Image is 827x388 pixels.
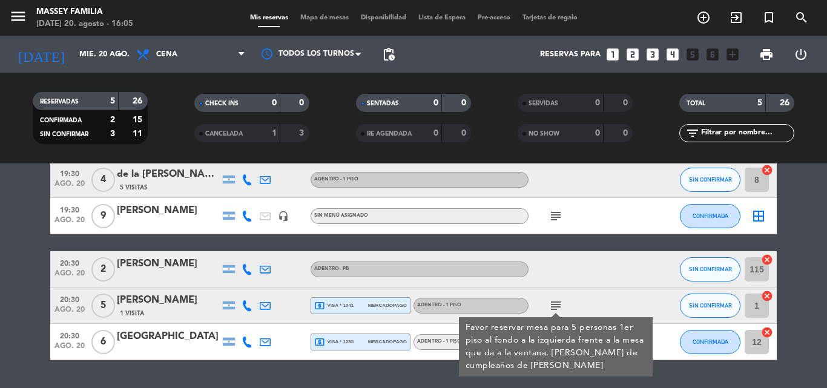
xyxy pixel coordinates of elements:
[595,129,600,137] strong: 0
[91,168,115,192] span: 4
[54,166,85,180] span: 19:30
[278,211,289,222] i: headset_mic
[689,266,732,272] span: SIN CONFIRMAR
[549,209,563,223] i: subject
[761,254,773,266] i: cancel
[36,18,133,30] div: [DATE] 20. agosto - 16:05
[9,41,73,68] i: [DATE]
[117,166,220,182] div: de la [PERSON_NAME]
[133,97,145,105] strong: 26
[687,100,705,107] span: TOTAL
[272,129,277,137] strong: 1
[314,337,325,347] i: local_atm
[54,306,85,320] span: ago. 20
[757,99,762,107] strong: 5
[272,99,277,107] strong: 0
[412,15,472,21] span: Lista de Espera
[680,294,740,318] button: SIN CONFIRMAR
[294,15,355,21] span: Mapa de mesas
[314,177,358,182] span: Adentro - 1 Piso
[794,47,808,62] i: power_settings_new
[689,302,732,309] span: SIN CONFIRMAR
[466,321,647,372] div: Favor reservar mesa para 5 personas 1er piso al fondo a la izquierda frente a la mesa que da a la...
[9,7,27,30] button: menu
[761,326,773,338] i: cancel
[461,129,469,137] strong: 0
[685,47,700,62] i: looks_5
[689,176,732,183] span: SIN CONFIRMAR
[299,99,306,107] strong: 0
[433,129,438,137] strong: 0
[368,301,407,309] span: mercadopago
[40,131,88,137] span: SIN CONFIRMAR
[205,100,239,107] span: CHECK INS
[314,300,325,311] i: local_atm
[110,116,115,124] strong: 2
[54,180,85,194] span: ago. 20
[433,99,438,107] strong: 0
[110,97,115,105] strong: 5
[54,269,85,283] span: ago. 20
[367,100,399,107] span: SENTADAS
[110,130,115,138] strong: 3
[367,131,412,137] span: RE AGENDADA
[729,10,743,25] i: exit_to_app
[623,99,630,107] strong: 0
[700,127,794,140] input: Filtrar por nombre...
[381,47,396,62] span: pending_actions
[549,298,563,313] i: subject
[120,309,144,318] span: 1 Visita
[117,203,220,219] div: [PERSON_NAME]
[133,116,145,124] strong: 15
[516,15,584,21] span: Tarjetas de regalo
[91,294,115,318] span: 5
[540,50,601,59] span: Reservas para
[693,212,728,219] span: CONFIRMADA
[783,36,818,73] div: LOG OUT
[120,183,148,192] span: 5 Visitas
[623,129,630,137] strong: 0
[205,131,243,137] span: CANCELADA
[36,6,133,18] div: MASSEY FAMILIA
[133,130,145,138] strong: 11
[9,7,27,25] i: menu
[529,100,558,107] span: SERVIDAS
[156,50,177,59] span: Cena
[314,300,354,311] span: visa * 1041
[751,209,766,223] i: border_all
[314,266,349,271] span: Adentro - PB
[696,10,711,25] i: add_circle_outline
[117,329,220,344] div: [GEOGRAPHIC_DATA]
[780,99,792,107] strong: 26
[54,216,85,230] span: ago. 20
[680,204,740,228] button: CONFIRMADA
[705,47,720,62] i: looks_6
[299,129,306,137] strong: 3
[529,131,559,137] span: NO SHOW
[117,256,220,272] div: [PERSON_NAME]
[368,338,407,346] span: mercadopago
[680,330,740,354] button: CONFIRMADA
[461,99,469,107] strong: 0
[54,342,85,356] span: ago. 20
[314,213,368,218] span: Sin menú asignado
[759,47,774,62] span: print
[54,202,85,216] span: 19:30
[685,126,700,140] i: filter_list
[54,328,85,342] span: 20:30
[91,257,115,281] span: 2
[40,99,79,105] span: RESERVADAS
[761,290,773,302] i: cancel
[54,255,85,269] span: 20:30
[625,47,641,62] i: looks_two
[693,338,728,345] span: CONFIRMADA
[725,47,740,62] i: add_box
[113,47,127,62] i: arrow_drop_down
[91,204,115,228] span: 9
[117,292,220,308] div: [PERSON_NAME]
[665,47,680,62] i: looks_4
[314,337,354,347] span: visa * 1285
[794,10,809,25] i: search
[54,292,85,306] span: 20:30
[244,15,294,21] span: Mis reservas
